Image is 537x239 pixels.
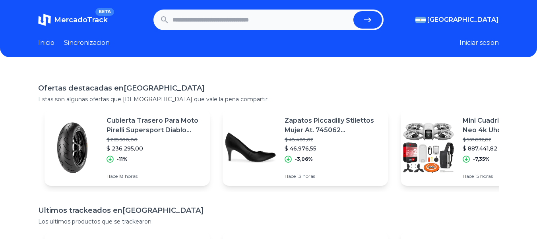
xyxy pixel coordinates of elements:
[45,110,210,186] a: Featured imageCubierta Trasero Para Moto Pirelli Supersport Diablo [PERSON_NAME] Ii Sin Cámara De...
[473,156,490,162] p: -7,35%
[95,8,114,16] span: BETA
[45,120,100,175] img: Featured image
[415,17,426,23] img: Argentina
[427,15,499,25] span: [GEOGRAPHIC_DATA]
[38,205,499,216] h1: Ultimos trackeados en [GEOGRAPHIC_DATA]
[38,95,499,103] p: Estas son algunas ofertas que [DEMOGRAPHIC_DATA] que vale la pena compartir.
[285,116,382,135] p: Zapatos Piccadilly Stilettos Mujer At. 745062 Vocepiccadilly
[285,137,382,143] p: $ 48.460,02
[38,83,499,94] h1: Ofertas destacadas en [GEOGRAPHIC_DATA]
[38,13,51,26] img: MercadoTrack
[107,173,204,179] p: Hace 18 horas
[38,38,54,48] a: Inicio
[415,15,499,25] button: [GEOGRAPHIC_DATA]
[107,145,204,152] p: $ 236.295,00
[107,137,204,143] p: $ 265.500,00
[117,156,128,162] p: -11%
[38,13,108,26] a: MercadoTrackBETA
[223,120,278,175] img: Featured image
[223,110,388,186] a: Featured imageZapatos Piccadilly Stilettos Mujer At. 745062 Vocepiccadilly$ 48.460,02$ 46.976,55-...
[285,173,382,179] p: Hace 13 horas
[64,38,110,48] a: Sincronizacion
[38,218,499,226] p: Los ultimos productos que se trackearon.
[459,38,499,48] button: Iniciar sesion
[107,116,204,135] p: Cubierta Trasero Para Moto Pirelli Supersport Diablo [PERSON_NAME] Ii Sin Cámara De 140/70r17 H 6...
[295,156,313,162] p: -3,06%
[54,15,108,24] span: MercadoTrack
[401,120,456,175] img: Featured image
[285,145,382,152] p: $ 46.976,55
